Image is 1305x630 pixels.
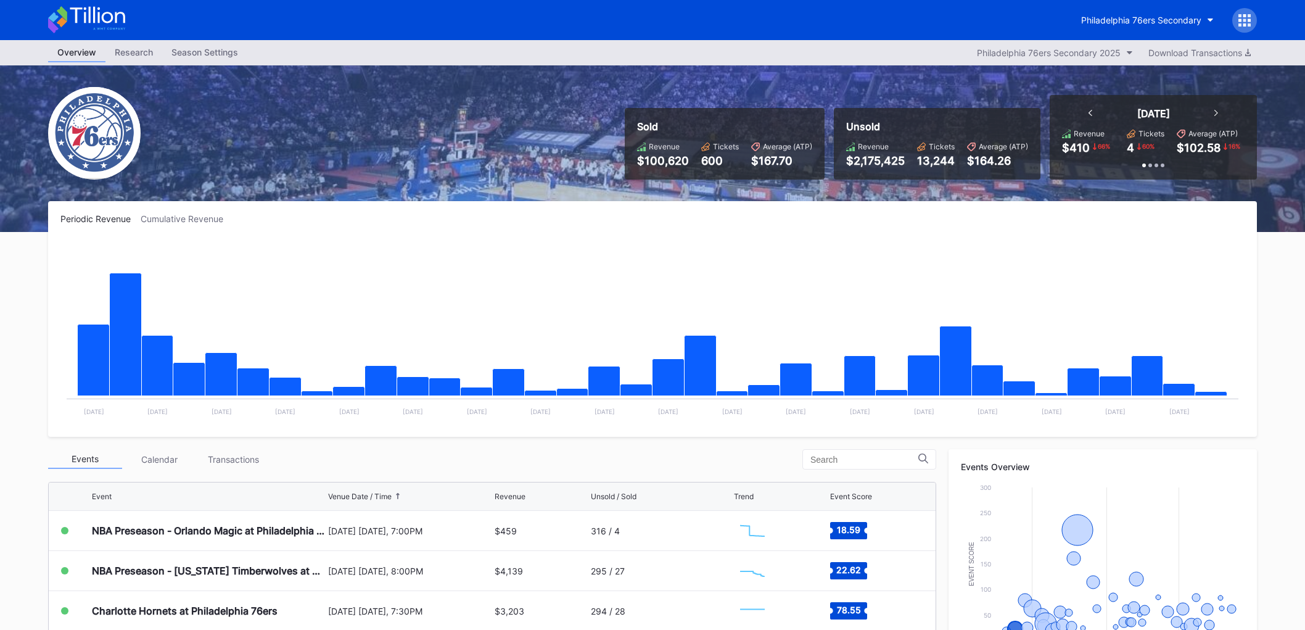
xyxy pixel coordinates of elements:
[971,44,1139,61] button: Philadelphia 76ers Secondary 2025
[141,213,233,224] div: Cumulative Revenue
[763,142,812,151] div: Average (ATP)
[495,492,525,501] div: Revenue
[1097,141,1111,151] div: 66 %
[830,492,872,501] div: Event Score
[980,484,991,491] text: 300
[649,142,680,151] div: Revenue
[929,142,955,151] div: Tickets
[837,524,860,535] text: 18.59
[60,213,141,224] div: Periodic Revenue
[1227,141,1241,151] div: 16 %
[162,43,247,62] a: Season Settings
[981,560,991,568] text: 150
[339,408,360,415] text: [DATE]
[981,586,991,593] text: 100
[980,535,991,542] text: 200
[1137,107,1170,120] div: [DATE]
[147,408,168,415] text: [DATE]
[1105,408,1126,415] text: [DATE]
[713,142,739,151] div: Tickets
[968,542,975,586] text: Event Score
[1142,44,1257,61] button: Download Transactions
[122,450,196,469] div: Calendar
[591,526,620,536] div: 316 / 4
[977,48,1121,58] div: Philadelphia 76ers Secondary 2025
[1072,9,1223,31] button: Philadelphia 76ers Secondary
[637,154,689,167] div: $100,620
[836,605,860,615] text: 78.55
[1127,141,1134,154] div: 4
[591,606,625,616] div: 294 / 28
[328,492,392,501] div: Venue Date / Time
[403,408,423,415] text: [DATE]
[850,408,870,415] text: [DATE]
[1062,141,1090,154] div: $410
[92,605,278,617] div: Charlotte Hornets at Philadelphia 76ers
[979,142,1028,151] div: Average (ATP)
[105,43,162,62] a: Research
[734,555,771,586] svg: Chart title
[984,611,991,619] text: 50
[836,565,861,575] text: 22.62
[84,408,104,415] text: [DATE]
[1081,15,1201,25] div: Philadelphia 76ers Secondary
[967,154,1028,167] div: $164.26
[48,87,141,180] img: Philadelphia_76ers.png
[1177,141,1221,154] div: $102.58
[48,43,105,62] a: Overview
[1141,141,1156,151] div: 60 %
[810,455,918,465] input: Search
[914,408,934,415] text: [DATE]
[1074,129,1105,138] div: Revenue
[212,408,232,415] text: [DATE]
[978,408,998,415] text: [DATE]
[701,154,739,167] div: 600
[495,526,517,536] div: $459
[1042,408,1062,415] text: [DATE]
[530,408,551,415] text: [DATE]
[467,408,487,415] text: [DATE]
[60,239,1245,425] svg: Chart title
[105,43,162,61] div: Research
[1188,129,1238,138] div: Average (ATP)
[1138,129,1164,138] div: Tickets
[658,408,678,415] text: [DATE]
[328,566,492,576] div: [DATE] [DATE], 8:00PM
[751,154,812,167] div: $167.70
[591,492,636,501] div: Unsold / Sold
[1148,48,1251,58] div: Download Transactions
[846,120,1028,133] div: Unsold
[1169,408,1190,415] text: [DATE]
[595,408,615,415] text: [DATE]
[328,606,492,616] div: [DATE] [DATE], 7:30PM
[786,408,806,415] text: [DATE]
[92,492,112,501] div: Event
[734,515,771,546] svg: Chart title
[495,566,523,576] div: $4,139
[980,509,991,516] text: 250
[92,524,325,537] div: NBA Preseason - Orlando Magic at Philadelphia 76ers
[196,450,270,469] div: Transactions
[591,566,625,576] div: 295 / 27
[961,462,1245,472] div: Events Overview
[48,450,122,469] div: Events
[162,43,247,61] div: Season Settings
[734,595,771,626] svg: Chart title
[637,120,812,133] div: Sold
[495,606,524,616] div: $3,203
[846,154,905,167] div: $2,175,425
[328,526,492,536] div: [DATE] [DATE], 7:00PM
[92,565,325,577] div: NBA Preseason - [US_STATE] Timberwolves at Philadelphia 76ers
[722,408,743,415] text: [DATE]
[917,154,955,167] div: 13,244
[734,492,754,501] div: Trend
[858,142,889,151] div: Revenue
[275,408,295,415] text: [DATE]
